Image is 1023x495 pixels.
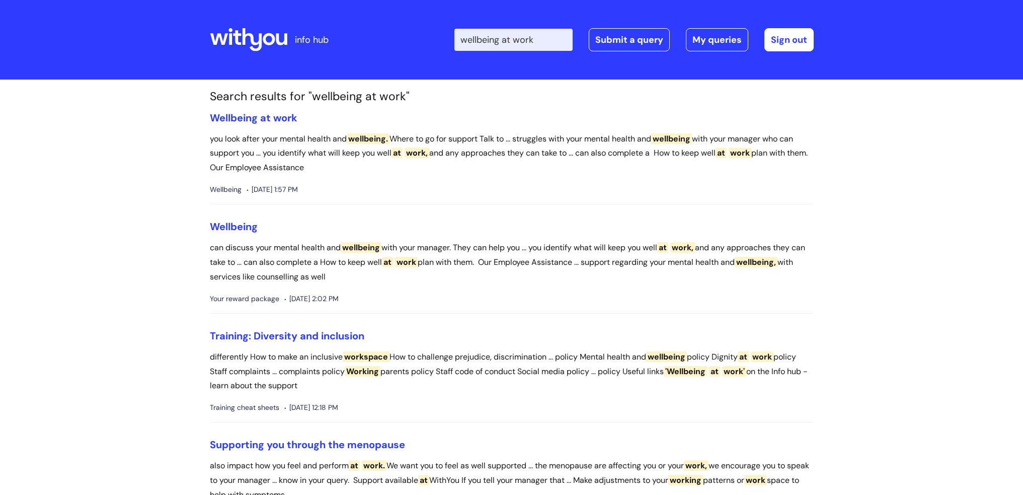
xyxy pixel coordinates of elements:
[284,293,339,305] span: [DATE] 2:02 PM
[345,366,380,377] span: Working
[589,28,670,51] a: Submit a query
[260,111,271,124] span: at
[210,183,242,196] span: Wellbeing
[343,351,389,362] span: workspace
[210,220,258,233] a: Wellbeing
[405,148,429,158] span: work,
[764,28,814,51] a: Sign out
[664,366,707,377] span: 'Wellbeing
[273,111,297,124] span: work
[709,366,720,377] span: at
[210,401,279,414] span: Training cheat sheets
[454,29,573,51] input: Search
[722,366,746,377] span: work'
[670,242,695,253] span: work,
[210,329,364,342] a: Training: Diversity and inclusion
[284,401,338,414] span: [DATE] 12:18 PM
[738,351,749,362] span: at
[210,241,814,284] p: can discuss your mental health and with your manager. They can help you ... you identify what wil...
[210,350,814,393] p: differently How to make an inclusive How to challenge prejudice, discrimination ... policy Mental...
[751,351,773,362] span: work
[210,90,814,104] h1: Search results for "wellbeing at work"
[382,257,393,267] span: at
[210,132,814,175] p: you look after your mental health and Where to go for support Talk to ... struggles with your men...
[349,460,360,471] span: at
[295,32,329,48] p: info hub
[210,111,297,124] a: Wellbeing at work
[651,133,692,144] span: wellbeing
[395,257,418,267] span: work
[210,438,405,451] a: Supporting you through the menopause
[210,293,279,305] span: Your reward package
[347,133,389,144] span: wellbeing.
[686,28,748,51] a: My queries
[668,475,703,485] span: working
[247,183,298,196] span: [DATE] 1:57 PM
[391,148,403,158] span: at
[684,460,709,471] span: work,
[418,475,429,485] span: at
[341,242,381,253] span: wellbeing
[716,148,727,158] span: at
[729,148,751,158] span: work
[646,351,687,362] span: wellbeing
[735,257,777,267] span: wellbeing,
[362,460,386,471] span: work.
[744,475,767,485] span: work
[454,28,814,51] div: | -
[210,111,258,124] span: Wellbeing
[657,242,668,253] span: at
